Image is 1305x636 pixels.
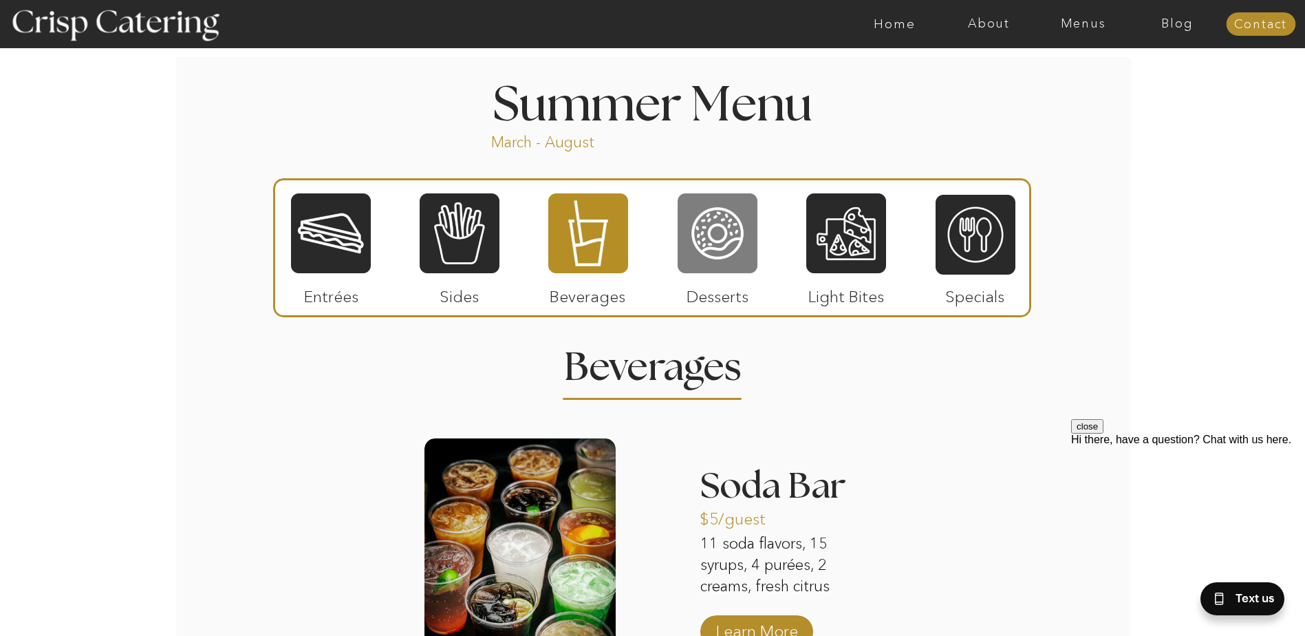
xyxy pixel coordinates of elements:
iframe: podium webchat widget prompt [1071,419,1305,584]
p: March - August [491,132,680,148]
p: $5/guest [700,496,791,536]
p: Entrées [285,273,377,313]
p: Specials [929,273,1021,313]
p: Sides [413,273,505,313]
a: Menus [1036,17,1130,31]
iframe: podium webchat widget bubble [1167,567,1305,636]
p: Desserts [672,273,764,313]
a: Blog [1130,17,1225,31]
a: Contact [1226,18,1295,32]
h1: Summer Menu [462,82,844,123]
p: Beverages [542,273,634,313]
p: Light Bites [801,273,892,313]
a: About [942,17,1036,31]
a: Home [848,17,942,31]
p: 11 soda flavors, 15 syrups, 4 purées, 2 creams, fresh citrus [700,533,872,600]
h2: Beverages [563,348,742,375]
h3: Soda Bar [700,469,892,507]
